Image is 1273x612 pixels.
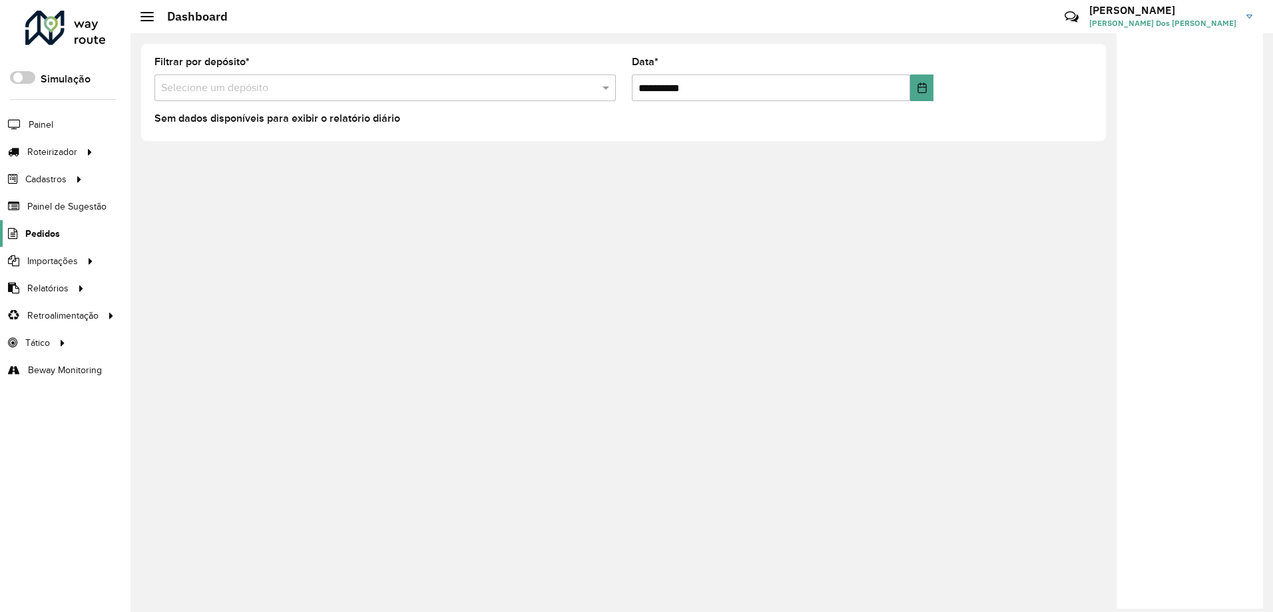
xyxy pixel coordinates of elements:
[27,281,69,295] span: Relatórios
[1089,4,1236,17] h3: [PERSON_NAME]
[1089,17,1236,29] span: [PERSON_NAME] Dos [PERSON_NAME]
[27,200,107,214] span: Painel de Sugestão
[25,227,60,241] span: Pedidos
[25,336,50,350] span: Tático
[41,71,91,87] label: Simulação
[154,54,250,70] label: Filtrar por depósito
[27,254,78,268] span: Importações
[1057,3,1086,31] a: Contato Rápido
[27,309,99,323] span: Retroalimentação
[154,9,228,24] h2: Dashboard
[27,145,77,159] span: Roteirizador
[154,110,400,126] label: Sem dados disponíveis para exibir o relatório diário
[25,172,67,186] span: Cadastros
[29,118,53,132] span: Painel
[632,54,658,70] label: Data
[28,363,102,377] span: Beway Monitoring
[910,75,933,101] button: Choose Date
